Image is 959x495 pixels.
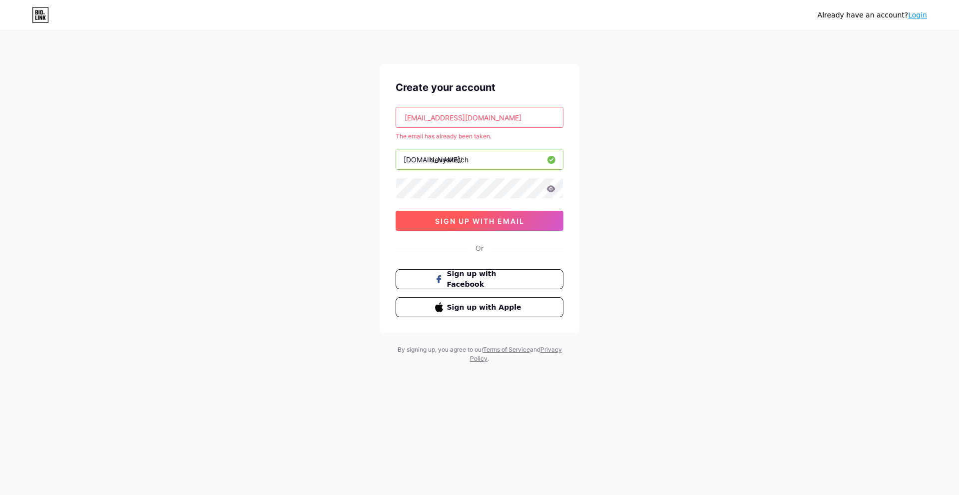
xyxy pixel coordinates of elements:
div: The email has already been taken. [396,132,563,141]
a: Login [908,11,927,19]
input: username [396,149,563,169]
a: Terms of Service [483,346,530,353]
span: Sign up with Facebook [447,269,524,290]
button: Sign up with Apple [396,297,563,317]
div: By signing up, you agree to our and . [395,345,564,363]
div: Already have an account? [818,10,927,20]
div: Create your account [396,80,563,95]
span: sign up with email [435,217,524,225]
div: [DOMAIN_NAME]/ [404,154,463,165]
span: Sign up with Apple [447,302,524,313]
button: Sign up with Facebook [396,269,563,289]
input: Email [396,107,563,127]
div: Or [476,243,483,253]
button: sign up with email [396,211,563,231]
